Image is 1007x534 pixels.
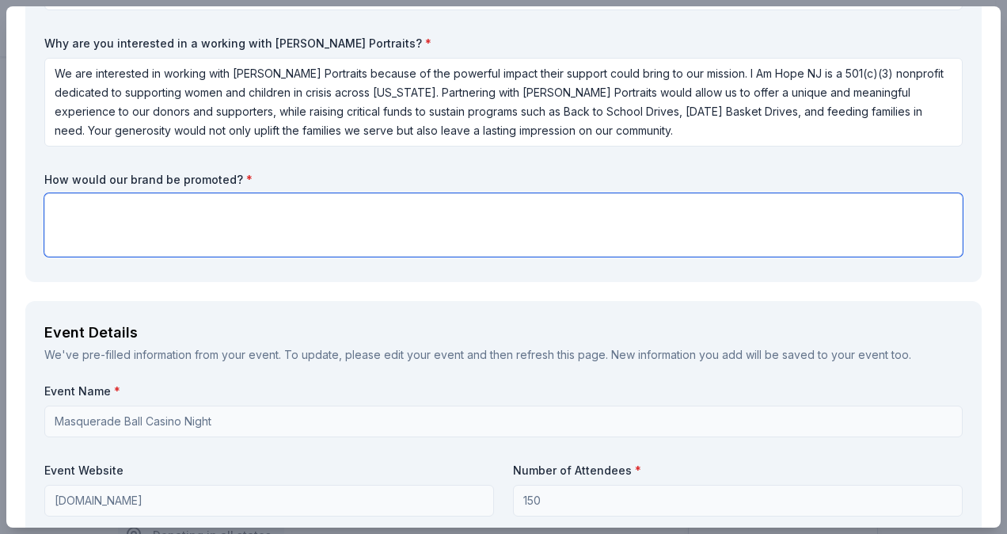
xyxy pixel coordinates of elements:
label: Number of Attendees [513,463,963,479]
label: Event Name [44,383,963,399]
label: Event Website [44,463,494,479]
div: We've pre-filled information from your event. To update, please edit your event and then refresh ... [44,345,963,364]
div: Event Details [44,320,963,345]
label: How would our brand be promoted? [44,172,963,188]
textarea: We are interested in working with [PERSON_NAME] Portraits because of the powerful impact their su... [44,58,963,147]
label: Why are you interested in a working with [PERSON_NAME] Portraits? [44,36,963,51]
